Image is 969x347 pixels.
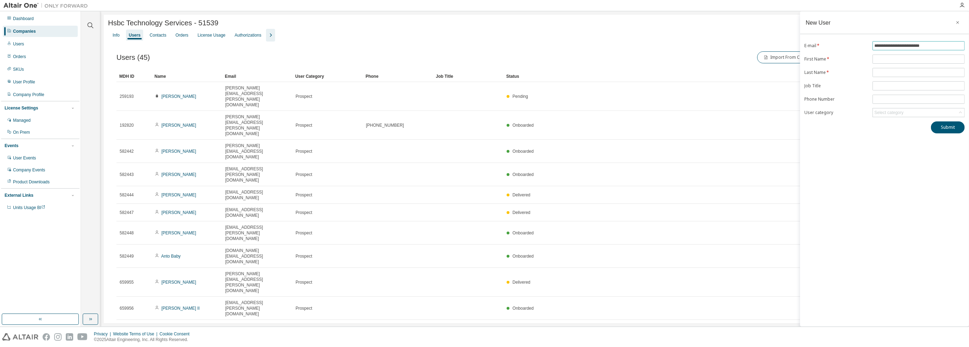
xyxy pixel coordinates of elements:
[5,193,33,198] div: External Links
[225,71,290,82] div: Email
[804,83,868,89] label: Job Title
[120,192,134,198] span: 582444
[119,71,149,82] div: MDH ID
[94,331,113,337] div: Privacy
[436,71,501,82] div: Job Title
[513,172,534,177] span: Onboarded
[13,92,44,97] div: Company Profile
[161,123,196,128] a: [PERSON_NAME]
[931,121,965,133] button: Submit
[120,172,134,177] span: 582443
[197,32,225,38] div: License Usage
[161,231,196,235] a: [PERSON_NAME]
[161,193,196,197] a: [PERSON_NAME]
[176,32,189,38] div: Orders
[296,230,312,236] span: Prospect
[13,155,36,161] div: User Events
[161,94,196,99] a: [PERSON_NAME]
[13,79,35,85] div: User Profile
[120,94,134,99] span: 259193
[94,337,194,343] p: © 2025 Altair Engineering, Inc. All Rights Reserved.
[225,300,289,317] span: [EMAIL_ADDRESS][PERSON_NAME][DOMAIN_NAME]
[513,123,534,128] span: Onboarded
[13,67,24,72] div: SKUs
[296,210,312,215] span: Prospect
[225,271,289,294] span: [PERSON_NAME][EMAIL_ADDRESS][PERSON_NAME][DOMAIN_NAME]
[804,110,868,115] label: User category
[150,32,166,38] div: Contacts
[13,130,30,135] div: On Prem
[513,306,534,311] span: Onboarded
[225,248,289,265] span: [DOMAIN_NAME][EMAIL_ADDRESS][DOMAIN_NAME]
[513,280,531,285] span: Delivered
[296,172,312,177] span: Prospect
[113,331,159,337] div: Website Terms of Use
[13,54,26,59] div: Orders
[806,20,831,25] div: New User
[296,149,312,154] span: Prospect
[116,53,150,62] span: Users (45)
[296,253,312,259] span: Prospect
[296,122,312,128] span: Prospect
[2,333,38,341] img: altair_logo.svg
[120,122,134,128] span: 192820
[225,143,289,160] span: [PERSON_NAME][EMAIL_ADDRESS][DOMAIN_NAME]
[13,205,45,210] span: Units Usage BI
[513,94,528,99] span: Pending
[235,32,261,38] div: Authorizations
[225,114,289,137] span: [PERSON_NAME][EMAIL_ADDRESS][PERSON_NAME][DOMAIN_NAME]
[13,179,50,185] div: Product Downloads
[295,71,360,82] div: User Category
[804,43,868,49] label: E-mail
[513,210,531,215] span: Delivered
[161,172,196,177] a: [PERSON_NAME]
[874,110,904,115] div: Select category
[13,118,31,123] div: Managed
[120,230,134,236] span: 582448
[804,70,868,75] label: Last Name
[5,143,18,149] div: Events
[4,2,91,9] img: Altair One
[225,207,289,218] span: [EMAIL_ADDRESS][DOMAIN_NAME]
[296,305,312,311] span: Prospect
[161,306,200,311] a: [PERSON_NAME] II
[161,280,196,285] a: [PERSON_NAME]
[225,225,289,241] span: [EMAIL_ADDRESS][PERSON_NAME][DOMAIN_NAME]
[161,149,196,154] a: [PERSON_NAME]
[108,19,218,27] span: Hsbc Technology Services - 51539
[154,71,219,82] div: Name
[513,149,534,154] span: Onboarded
[13,29,36,34] div: Companies
[225,85,289,108] span: [PERSON_NAME][EMAIL_ADDRESS][PERSON_NAME][DOMAIN_NAME]
[225,189,289,201] span: [EMAIL_ADDRESS][DOMAIN_NAME]
[513,254,534,259] span: Onboarded
[120,149,134,154] span: 582442
[120,279,134,285] span: 659955
[120,253,134,259] span: 582449
[296,279,312,285] span: Prospect
[120,305,134,311] span: 659956
[296,94,312,99] span: Prospect
[513,193,531,197] span: Delivered
[513,231,534,235] span: Onboarded
[225,166,289,183] span: [EMAIL_ADDRESS][PERSON_NAME][DOMAIN_NAME]
[77,333,88,341] img: youtube.svg
[159,331,194,337] div: Cookie Consent
[13,167,45,173] div: Company Events
[13,16,34,21] div: Dashboard
[804,96,868,102] label: Phone Number
[366,122,404,128] span: [PHONE_NUMBER]
[873,108,964,117] div: Select category
[366,71,430,82] div: Phone
[296,192,312,198] span: Prospect
[161,254,180,259] a: Anto Baby
[129,32,140,38] div: Users
[113,32,120,38] div: Info
[161,210,196,215] a: [PERSON_NAME]
[804,56,868,62] label: First Name
[757,51,811,63] button: Import From CSV
[5,105,38,111] div: License Settings
[13,41,24,47] div: Users
[43,333,50,341] img: facebook.svg
[66,333,73,341] img: linkedin.svg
